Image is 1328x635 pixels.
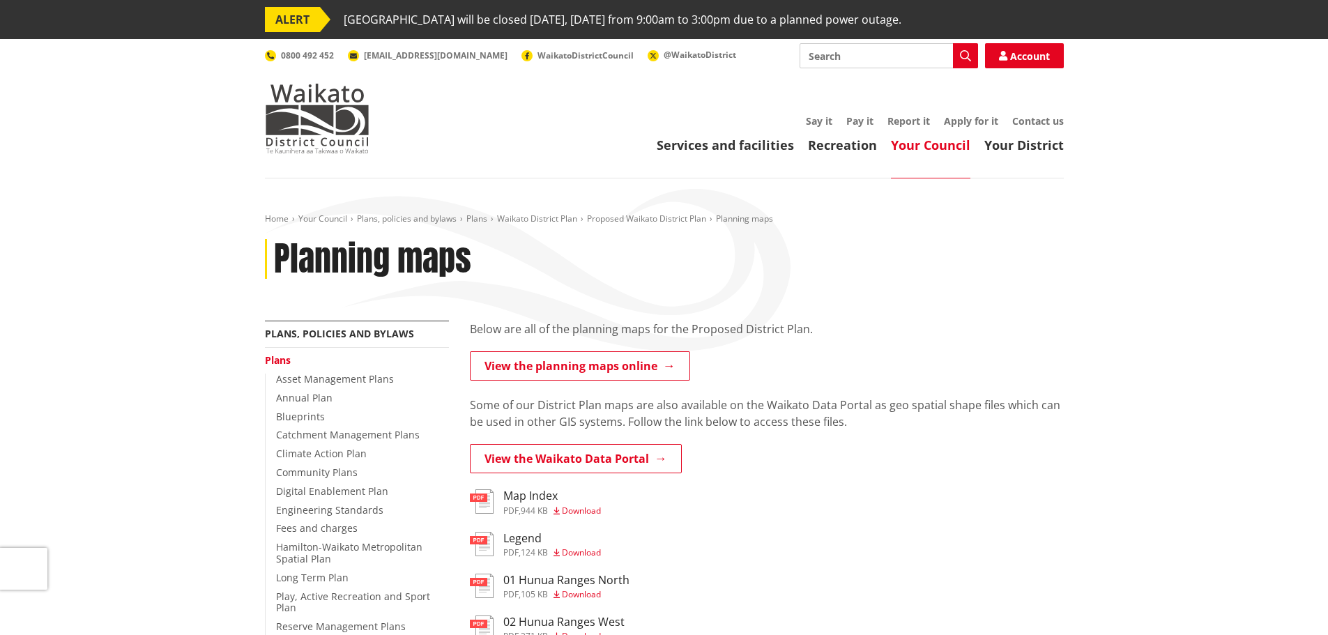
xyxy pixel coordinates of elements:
span: ALERT [265,7,320,32]
span: 944 KB [521,505,548,517]
h3: 01 Hunua Ranges North [503,574,629,587]
a: Blueprints [276,410,325,423]
img: document-pdf.svg [470,532,494,556]
span: 0800 492 452 [281,49,334,61]
a: Asset Management Plans [276,372,394,385]
a: Fees and charges [276,521,358,535]
a: Proposed Waikato District Plan [587,213,706,224]
a: Community Plans [276,466,358,479]
span: [GEOGRAPHIC_DATA] will be closed [DATE], [DATE] from 9:00am to 3:00pm due to a planned power outage. [344,7,901,32]
span: WaikatoDistrictCouncil [537,49,634,61]
img: document-pdf.svg [470,574,494,598]
span: pdf [503,505,519,517]
h3: 02 Hunua Ranges West [503,615,625,629]
a: Say it [806,114,832,128]
a: Play, Active Recreation and Sport Plan [276,590,430,615]
span: pdf [503,546,519,558]
a: @WaikatoDistrict [648,49,736,61]
span: [EMAIL_ADDRESS][DOMAIN_NAME] [364,49,507,61]
p: Below are all of the planning maps for the Proposed District Plan. [470,321,1064,337]
a: Your Council [891,137,970,153]
a: Pay it [846,114,873,128]
a: 01 Hunua Ranges North pdf,105 KB Download [470,574,629,599]
img: Waikato District Council - Te Kaunihera aa Takiwaa o Waikato [265,84,369,153]
a: Recreation [808,137,877,153]
input: Search input [800,43,978,68]
a: Long Term Plan [276,571,349,584]
a: Apply for it [944,114,998,128]
span: pdf [503,588,519,600]
a: Plans [265,353,291,367]
a: 0800 492 452 [265,49,334,61]
p: Some of our District Plan maps are also available on the Waikato Data Portal as geo spatial shape... [470,397,1064,430]
img: document-pdf.svg [470,489,494,514]
a: Map Index pdf,944 KB Download [470,489,601,514]
span: @WaikatoDistrict [664,49,736,61]
span: 105 KB [521,588,548,600]
a: View the planning maps online [470,351,690,381]
a: Reserve Management Plans [276,620,406,633]
a: View the Waikato Data Portal [470,444,682,473]
a: Contact us [1012,114,1064,128]
a: Waikato District Plan [497,213,577,224]
a: Legend pdf,124 KB Download [470,532,601,557]
a: Report it [887,114,930,128]
span: Download [562,588,601,600]
h3: Legend [503,532,601,545]
a: Climate Action Plan [276,447,367,460]
a: Engineering Standards [276,503,383,517]
a: WaikatoDistrictCouncil [521,49,634,61]
span: 124 KB [521,546,548,558]
a: Account [985,43,1064,68]
a: Your District [984,137,1064,153]
a: Your Council [298,213,347,224]
div: , [503,590,629,599]
a: Plans [466,213,487,224]
a: [EMAIL_ADDRESS][DOMAIN_NAME] [348,49,507,61]
a: Plans, policies and bylaws [265,327,414,340]
a: Hamilton-Waikato Metropolitan Spatial Plan [276,540,422,565]
span: Planning maps [716,213,773,224]
a: Annual Plan [276,391,333,404]
a: Catchment Management Plans [276,428,420,441]
a: Home [265,213,289,224]
span: Download [562,546,601,558]
h1: Planning maps [274,239,471,280]
a: Digital Enablement Plan [276,484,388,498]
a: Plans, policies and bylaws [357,213,457,224]
span: Download [562,505,601,517]
nav: breadcrumb [265,213,1064,225]
div: , [503,549,601,557]
h3: Map Index [503,489,601,503]
div: , [503,507,601,515]
a: Services and facilities [657,137,794,153]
